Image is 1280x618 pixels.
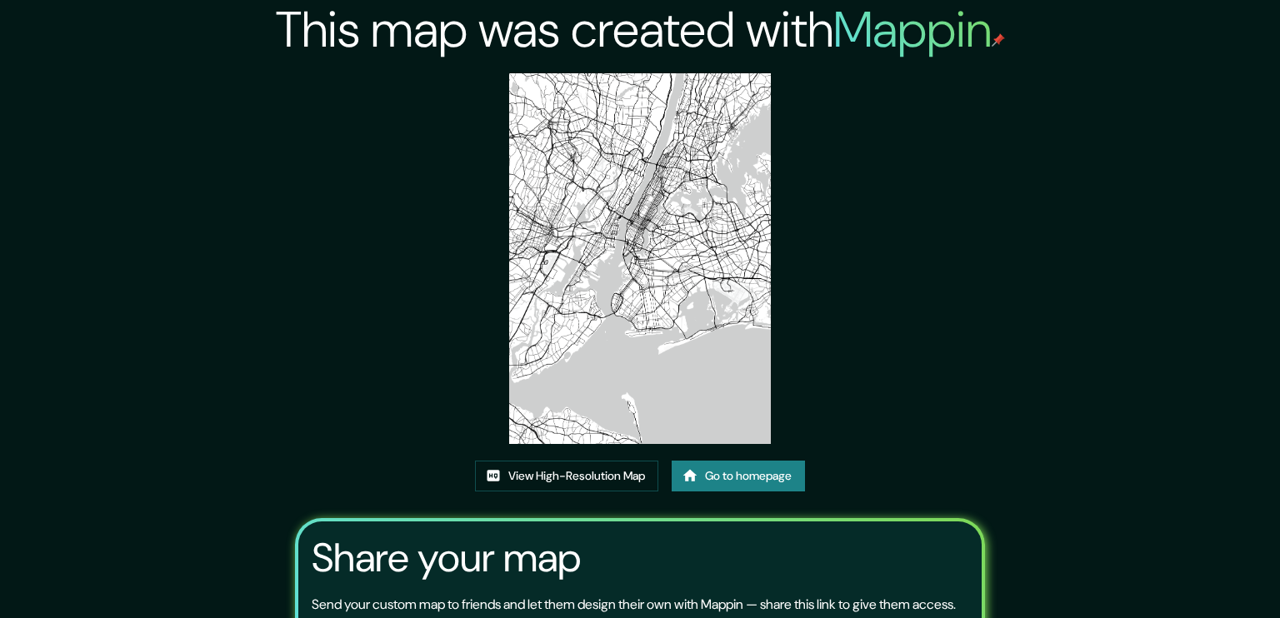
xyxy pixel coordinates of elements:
[312,535,581,581] h3: Share your map
[992,33,1005,47] img: mappin-pin
[509,73,772,444] img: created-map
[312,595,956,615] p: Send your custom map to friends and let them design their own with Mappin — share this link to gi...
[475,461,658,491] a: View High-Resolution Map
[1132,553,1262,600] iframe: Help widget launcher
[672,461,805,491] a: Go to homepage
